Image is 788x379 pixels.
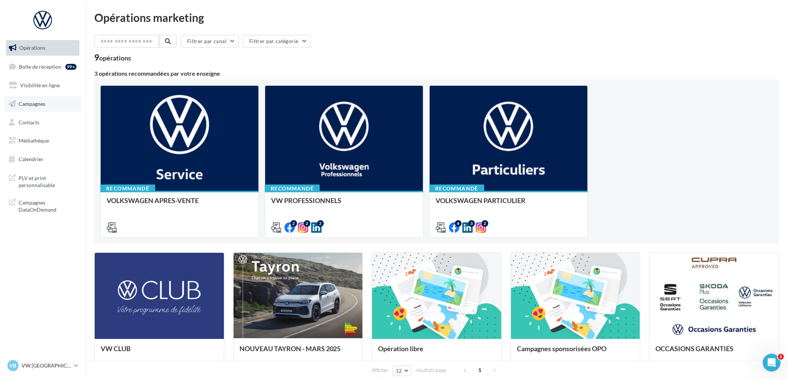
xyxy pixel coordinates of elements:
[378,344,423,353] span: Opération libre
[10,362,17,369] span: VB
[271,196,341,205] span: VW PROFESSIONNELS
[19,119,39,125] span: Contacts
[416,367,446,374] span: résultats/page
[4,195,81,216] a: Campagnes DataOnDemand
[436,196,525,205] span: VOLKSWAGEN PARTICULIER
[4,78,81,93] a: Visibilité en ligne
[6,359,79,373] a: VB VW [GEOGRAPHIC_DATA]
[19,63,61,69] span: Boîte de réception
[101,344,131,353] span: VW CLUB
[107,196,199,205] span: VOLKSWAGEN APRES-VENTE
[455,220,462,227] div: 4
[372,367,388,374] span: Afficher
[317,220,324,227] div: 2
[482,220,488,227] div: 2
[19,197,76,213] span: Campagnes DataOnDemand
[517,344,606,353] span: Campagnes sponsorisées OPO
[474,364,486,376] span: 1
[22,362,71,369] p: VW [GEOGRAPHIC_DATA]
[396,368,402,374] span: 12
[94,53,131,62] div: 9
[393,366,411,376] button: 12
[778,354,784,360] span: 1
[243,35,310,48] button: Filtrer par catégorie
[19,101,45,107] span: Campagnes
[94,71,779,76] div: 3 opérations recommandées par votre enseigne
[468,220,475,227] div: 3
[181,35,239,48] button: Filtrer par canal
[265,184,320,193] div: Recommandé
[4,96,81,112] a: Campagnes
[19,45,45,51] span: Opérations
[100,184,155,193] div: Recommandé
[4,170,81,192] a: PLV et print personnalisable
[20,82,60,88] span: Visibilité en ligne
[99,55,131,61] div: opérations
[94,12,779,23] div: Opérations marketing
[304,220,310,227] div: 2
[4,40,81,56] a: Opérations
[4,115,81,130] a: Contacts
[65,64,76,70] div: 99+
[4,133,81,148] a: Médiathèque
[290,220,297,227] div: 2
[429,184,484,193] div: Recommandé
[19,156,43,162] span: Calendrier
[655,344,733,353] span: OCCASIONS GARANTIES
[240,344,341,353] span: NOUVEAU TAYRON - MARS 2025
[4,59,81,75] a: Boîte de réception99+
[4,151,81,167] a: Calendrier
[19,137,49,144] span: Médiathèque
[19,173,76,189] span: PLV et print personnalisable
[763,354,781,372] iframe: Intercom live chat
